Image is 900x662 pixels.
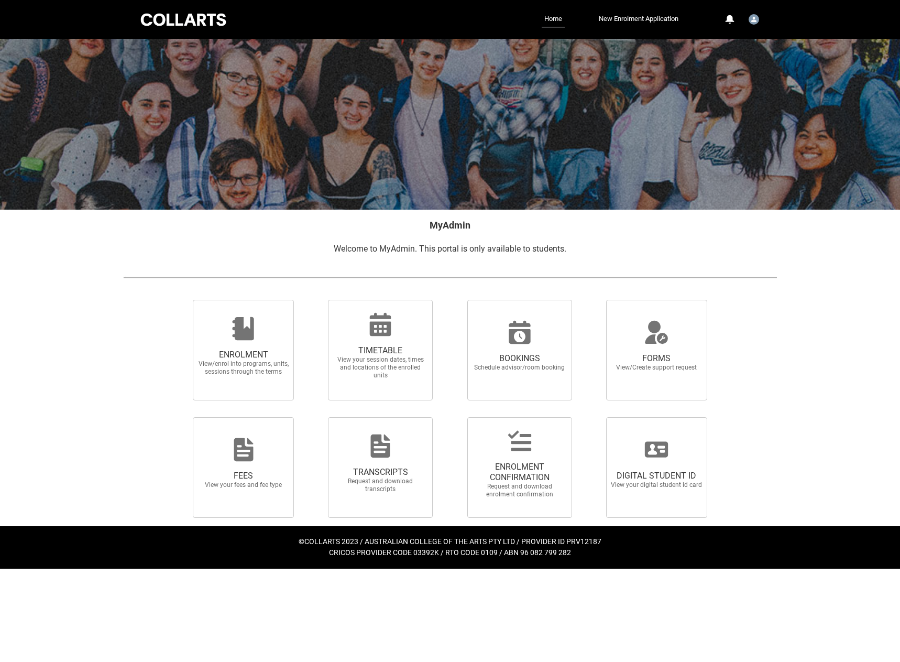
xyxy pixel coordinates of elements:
span: Schedule advisor/room booking [474,364,566,372]
span: Welcome to MyAdmin. This portal is only available to students. [334,244,566,254]
span: ENROLMENT CONFIRMATION [474,462,566,483]
span: FORMS [610,353,703,364]
span: View/enrol into programs, units, sessions through the terms [197,360,290,376]
span: FEES [197,471,290,481]
h2: MyAdmin [123,218,777,232]
span: BOOKINGS [474,353,566,364]
button: User Profile Student.emasajo.20230937 [746,10,762,27]
span: Request and download transcripts [334,477,426,493]
img: Student.emasajo.20230937 [749,14,759,25]
span: DIGITAL STUDENT ID [610,471,703,481]
a: Home [542,11,565,28]
span: Request and download enrolment confirmation [474,483,566,498]
span: View/Create support request [610,364,703,372]
span: TIMETABLE [334,345,426,356]
span: TRANSCRIPTS [334,467,426,477]
span: View your session dates, times and locations of the enrolled units [334,356,426,379]
a: New Enrolment Application [596,11,681,27]
span: ENROLMENT [197,350,290,360]
span: View your digital student id card [610,481,703,489]
span: View your fees and fee type [197,481,290,489]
